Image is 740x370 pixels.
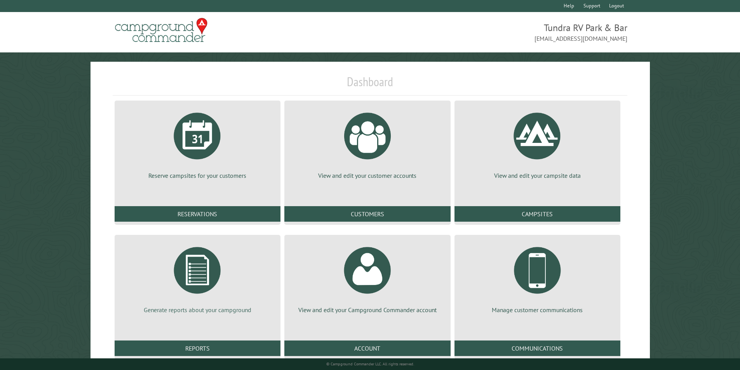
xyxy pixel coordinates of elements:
p: View and edit your Campground Commander account [294,306,441,314]
p: View and edit your campsite data [464,171,611,180]
h1: Dashboard [113,74,628,96]
a: View and edit your customer accounts [294,107,441,180]
a: Communications [454,340,620,356]
a: Reports [115,340,280,356]
a: View and edit your campsite data [464,107,611,180]
a: Campsites [454,206,620,222]
small: © Campground Commander LLC. All rights reserved. [326,361,414,367]
span: Tundra RV Park & Bar [EMAIL_ADDRESS][DOMAIN_NAME] [370,21,628,43]
a: Manage customer communications [464,241,611,314]
p: Generate reports about your campground [124,306,271,314]
a: Generate reports about your campground [124,241,271,314]
p: Manage customer communications [464,306,611,314]
a: View and edit your Campground Commander account [294,241,441,314]
p: View and edit your customer accounts [294,171,441,180]
a: Reservations [115,206,280,222]
img: Campground Commander [113,15,210,45]
a: Account [284,340,450,356]
p: Reserve campsites for your customers [124,171,271,180]
a: Customers [284,206,450,222]
a: Reserve campsites for your customers [124,107,271,180]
